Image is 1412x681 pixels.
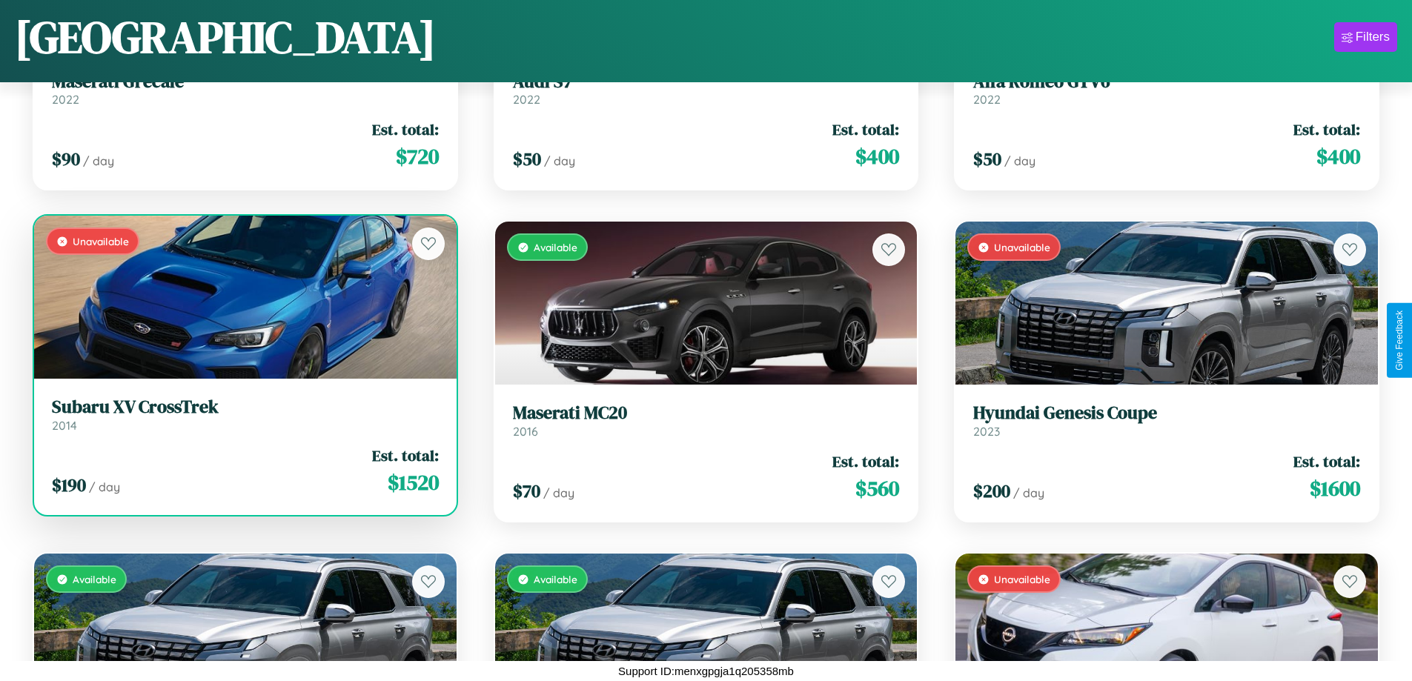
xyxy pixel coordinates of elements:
span: 2014 [52,418,77,433]
span: $ 50 [973,147,1001,171]
a: Audi S72022 [513,71,900,107]
span: 2022 [52,92,79,107]
h3: Maserati MC20 [513,402,900,424]
span: $ 190 [52,473,86,497]
a: Hyundai Genesis Coupe2023 [973,402,1360,439]
h1: [GEOGRAPHIC_DATA] [15,7,436,67]
span: $ 560 [855,474,899,503]
span: $ 720 [396,142,439,171]
button: Filters [1334,22,1397,52]
span: / day [89,479,120,494]
span: Available [73,573,116,585]
span: Est. total: [372,445,439,466]
a: Maserati MC202016 [513,402,900,439]
div: Give Feedback [1394,310,1405,371]
span: 2022 [973,92,1001,107]
p: Support ID: menxgpgja1q205358mb [618,661,794,681]
span: $ 400 [855,142,899,171]
span: 2016 [513,424,538,439]
span: Available [534,573,577,585]
span: / day [543,485,574,500]
span: $ 1520 [388,468,439,497]
span: $ 90 [52,147,80,171]
span: Unavailable [994,573,1050,585]
span: / day [83,153,114,168]
a: Alfa Romeo GTV62022 [973,71,1360,107]
span: $ 50 [513,147,541,171]
span: / day [1004,153,1035,168]
span: Est. total: [832,119,899,140]
span: 2022 [513,92,540,107]
span: / day [544,153,575,168]
span: $ 400 [1316,142,1360,171]
span: Unavailable [994,241,1050,253]
h3: Hyundai Genesis Coupe [973,402,1360,424]
span: $ 70 [513,479,540,503]
span: Unavailable [73,235,129,248]
span: Available [534,241,577,253]
a: Subaru XV CrossTrek2014 [52,396,439,433]
span: $ 1600 [1310,474,1360,503]
span: 2023 [973,424,1000,439]
span: Est. total: [1293,451,1360,472]
span: Est. total: [372,119,439,140]
a: Maserati Grecale2022 [52,71,439,107]
span: Est. total: [1293,119,1360,140]
span: $ 200 [973,479,1010,503]
div: Filters [1356,30,1390,44]
span: Est. total: [832,451,899,472]
h3: Subaru XV CrossTrek [52,396,439,418]
span: / day [1013,485,1044,500]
